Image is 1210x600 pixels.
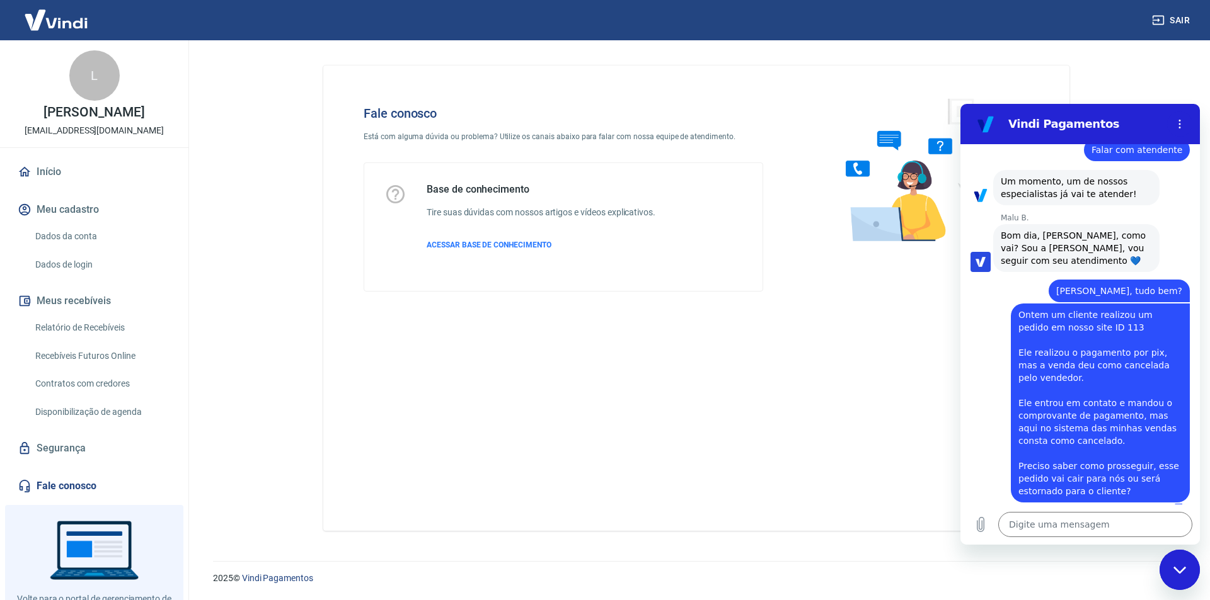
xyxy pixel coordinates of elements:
[364,131,763,142] p: Está com alguma dúvida ou problema? Utilize os canais abaixo para falar com nossa equipe de atend...
[1149,9,1195,32] button: Sair
[15,287,173,315] button: Meus recebíveis
[30,371,173,397] a: Contratos com credores
[25,124,164,137] p: [EMAIL_ADDRESS][DOMAIN_NAME]
[15,434,173,462] a: Segurança
[364,106,763,121] h4: Fale conosco
[43,106,144,119] p: [PERSON_NAME]
[15,196,173,224] button: Meu cadastro
[15,1,97,39] img: Vindi
[427,239,655,251] a: ACESSAR BASE DE CONHECIMENTO
[30,399,173,425] a: Disponibilização de agenda
[427,183,655,196] h5: Base de conhecimento
[213,572,1180,585] p: 2025 ©
[69,50,120,101] div: L
[960,104,1200,545] iframe: Janela de mensagens
[15,158,173,186] a: Início
[242,573,313,583] a: Vindi Pagamentos
[821,86,1012,254] img: Fale conosco
[427,206,655,219] h6: Tire suas dúvidas com nossos artigos e vídeos explicativos.
[30,252,173,278] a: Dados de login
[1160,550,1200,590] iframe: Botão para abrir a janela de mensagens, conversa em andamento
[30,343,173,369] a: Recebíveis Futuros Online
[30,315,173,341] a: Relatório de Recebíveis
[30,224,173,249] a: Dados da conta
[427,241,551,249] span: ACESSAR BASE DE CONHECIMENTO
[15,472,173,500] a: Fale conosco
